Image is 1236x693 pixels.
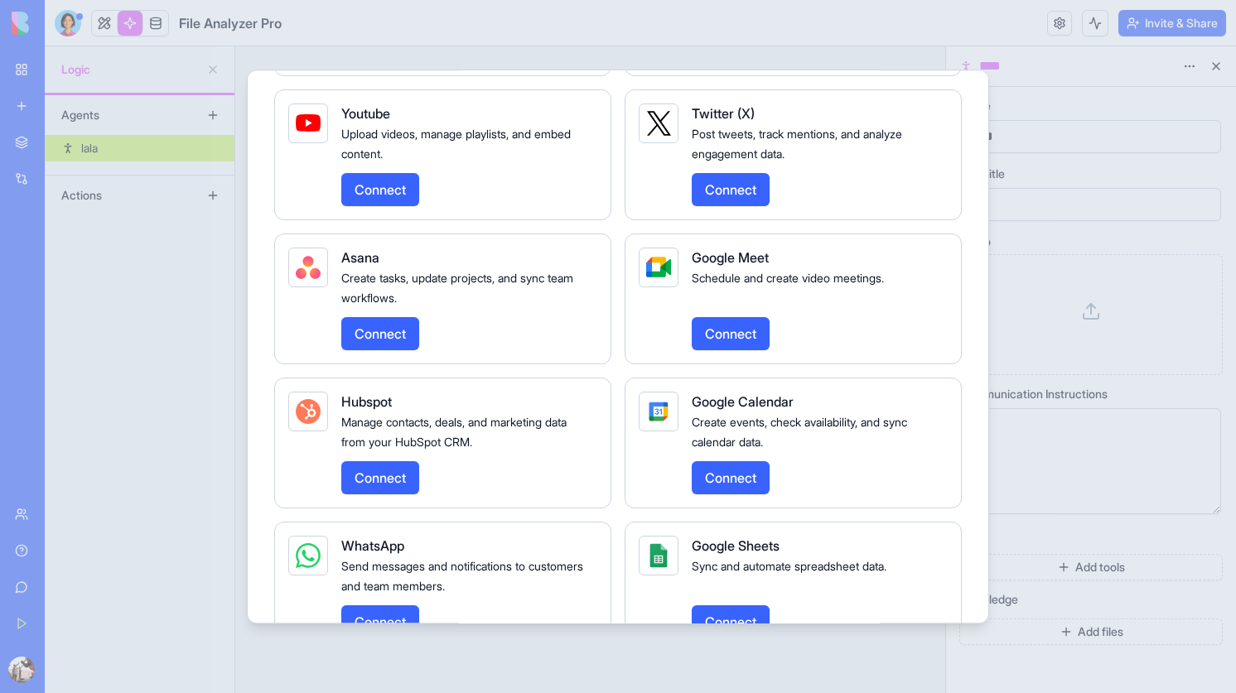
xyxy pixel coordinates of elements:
[341,127,571,161] span: Upload videos, manage playlists, and embed content.
[692,127,902,161] span: Post tweets, track mentions, and analyze engagement data.
[259,7,291,38] button: Home
[692,537,780,554] span: Google Sheets
[27,176,113,185] div: Shelly • 39m ago
[692,415,907,449] span: Create events, check availability, and sync calendar data.
[291,7,321,36] div: Close
[692,249,769,266] span: Google Meet
[80,8,120,21] h1: Shelly
[105,542,118,556] button: Start recording
[341,105,390,122] span: Youtube
[27,130,258,162] div: Welcome to Blocks 🙌 I'm here if you have any questions!
[692,393,794,410] span: Google Calendar
[692,173,770,206] button: Connect
[692,271,884,285] span: Schedule and create video meetings.
[692,605,770,638] button: Connect
[79,542,92,556] button: Upload attachment
[341,317,419,350] button: Connect
[341,559,583,593] span: Send messages and notifications to customers and team members.
[11,7,42,38] button: go back
[341,461,419,494] button: Connect
[692,317,770,350] button: Connect
[341,415,567,449] span: Manage contacts, deals, and marketing data from your HubSpot CRM.
[284,536,311,562] button: Send a message…
[52,542,65,556] button: Gif picker
[80,21,199,37] p: Active in the last 15m
[692,105,755,122] span: Twitter (X)
[341,271,573,305] span: Create tasks, update projects, and sync team workflows.
[27,105,258,122] div: Hey Itay 👋
[341,393,392,410] span: Hubspot
[13,95,318,209] div: Shelly says…
[341,249,379,266] span: Asana
[14,508,317,536] textarea: Message…
[13,95,272,172] div: Hey Itay 👋Welcome to Blocks 🙌 I'm here if you have any questions!Shelly • 39m ago
[692,461,770,494] button: Connect
[692,559,886,573] span: Sync and automate spreadsheet data.
[47,9,74,36] img: Profile image for Shelly
[341,173,419,206] button: Connect
[341,537,404,554] span: WhatsApp
[26,542,39,556] button: Emoji picker
[341,605,419,638] button: Connect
